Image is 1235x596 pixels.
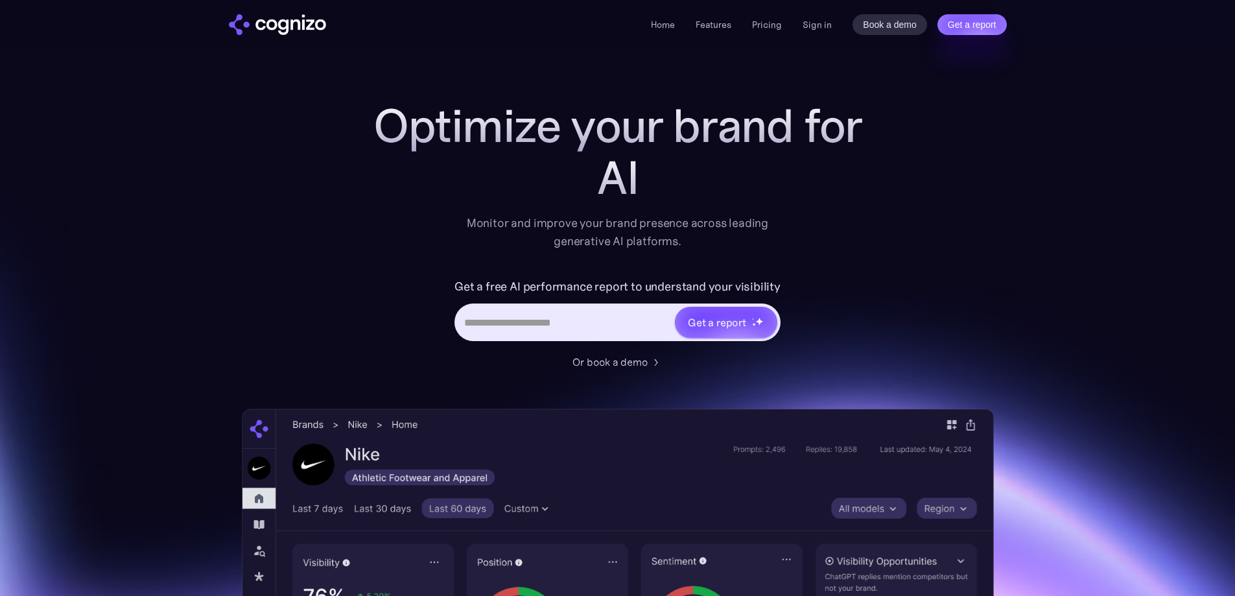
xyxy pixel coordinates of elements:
[454,276,781,297] label: Get a free AI performance report to understand your visibility
[853,14,927,35] a: Book a demo
[572,354,648,370] div: Or book a demo
[937,14,1007,35] a: Get a report
[803,17,832,32] a: Sign in
[752,322,757,327] img: star
[359,152,877,204] div: AI
[572,354,663,370] a: Or book a demo
[454,276,781,348] form: Hero URL Input Form
[755,317,764,326] img: star
[651,19,675,30] a: Home
[752,19,782,30] a: Pricing
[458,214,777,250] div: Monitor and improve your brand presence across leading generative AI platforms.
[229,14,326,35] a: home
[688,315,746,330] div: Get a report
[752,318,754,320] img: star
[229,14,326,35] img: cognizo logo
[674,305,779,339] a: Get a reportstarstarstar
[359,100,877,152] h1: Optimize your brand for
[696,19,731,30] a: Features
